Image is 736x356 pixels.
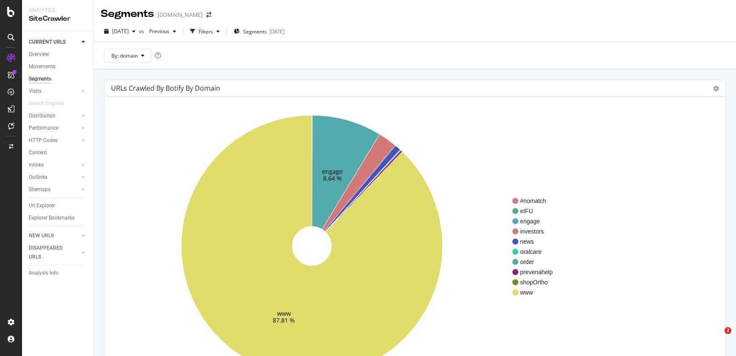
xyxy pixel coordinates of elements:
text: www [277,309,291,317]
div: Filters [199,28,213,35]
a: Sitemaps [29,185,79,194]
a: Distribution [29,111,79,120]
span: 2 [725,327,731,334]
div: CURRENT URLS [29,38,66,47]
span: Segments [243,28,267,35]
button: Previous [146,25,180,38]
a: Movements [29,62,88,71]
span: oralcare [520,248,553,256]
div: Analysis Info [29,269,58,278]
div: [DATE] [269,28,285,35]
span: investors [520,227,553,236]
span: news [520,237,553,246]
text: 8.64 % [323,174,342,182]
span: Previous [146,28,169,35]
div: Inlinks [29,161,44,170]
div: arrow-right-arrow-left [206,12,211,18]
a: HTTP Codes [29,136,79,145]
h4: URLs Crawled By Botify By domain [111,83,220,94]
div: Visits [29,87,42,96]
a: NEW URLS [29,231,79,240]
a: Overview [29,50,88,59]
span: 2025 Sep. 15th [112,28,129,35]
div: Url Explorer [29,201,55,210]
span: vs [139,28,146,35]
span: engage [520,217,553,225]
div: Search Engines [29,99,64,108]
a: Inlinks [29,161,79,170]
a: Outlinks [29,173,79,182]
a: Segments [29,75,88,83]
span: www [520,288,553,297]
div: Movements [29,62,55,71]
a: DISAPPEARED URLS [29,244,79,261]
div: Outlinks [29,173,47,182]
a: Content [29,148,88,157]
div: Overview [29,50,49,59]
button: Segments[DATE] [230,25,288,38]
div: NEW URLS [29,231,54,240]
a: CURRENT URLS [29,38,79,47]
span: By: domain [111,52,138,59]
text: 87.81 % [273,316,295,324]
iframe: Intercom live chat [707,327,728,348]
div: Segments [29,75,51,83]
button: [DATE] [101,25,139,38]
span: #nomatch [520,197,553,205]
a: Performance [29,124,79,133]
div: HTTP Codes [29,136,58,145]
div: SiteCrawler [29,14,87,24]
span: prevenahelp [520,268,553,276]
button: By: domain [104,49,152,62]
div: DISAPPEARED URLS [29,244,72,261]
div: Explorer Bookmarks [29,214,75,222]
div: Segments [101,7,154,21]
text: engage [322,167,343,175]
div: Sitemaps [29,185,50,194]
a: Visits [29,87,79,96]
div: Performance [29,124,58,133]
span: eIFU [520,207,553,215]
div: [DOMAIN_NAME] [158,11,203,19]
i: Options [713,86,719,92]
div: Analytics [29,7,87,14]
a: Url Explorer [29,201,88,210]
div: Distribution [29,111,55,120]
button: Filters [187,25,223,38]
div: Content [29,148,47,157]
a: Analysis Info [29,269,88,278]
span: order [520,258,553,266]
a: Search Engines [29,99,72,108]
span: shopOrtho [520,278,553,286]
a: Explorer Bookmarks [29,214,88,222]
